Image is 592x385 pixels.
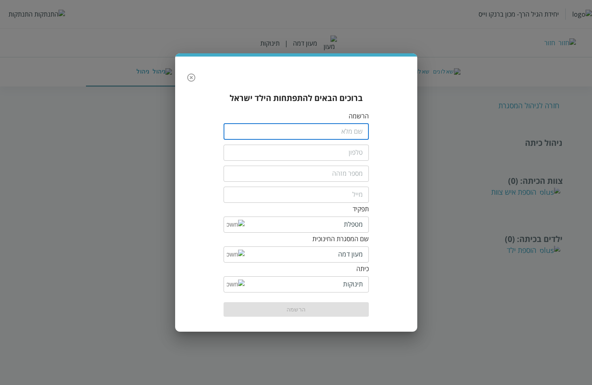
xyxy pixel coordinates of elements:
[224,124,369,140] input: שם מלא
[224,234,369,243] div: שם המסגרת החינוכית
[224,112,369,120] p: הרשמה
[224,264,369,273] div: כיתה
[227,280,245,289] img: down
[245,217,363,233] input: תפקיד
[224,187,369,203] input: מייל
[224,145,369,161] input: טלפון
[245,246,363,263] input: שם המסגרת החינוכית
[190,93,402,103] h3: ברוכים הבאים להתפתחות הילד ישראל
[227,220,245,229] img: down
[224,204,369,213] div: תפקיד
[227,250,245,259] img: down
[245,276,363,292] input: כיתה
[224,166,369,182] input: מספר מזהה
